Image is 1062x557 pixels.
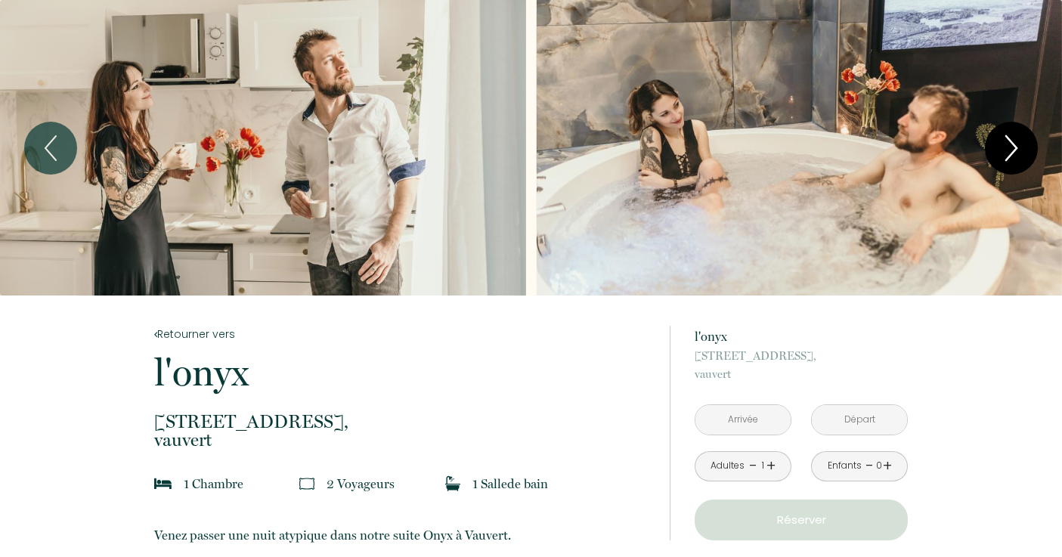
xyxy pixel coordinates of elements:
[24,122,77,175] button: Previous
[154,326,650,342] a: Retourner vers
[184,473,243,494] p: 1 Chambre
[695,347,908,365] span: [STREET_ADDRESS],
[154,413,650,449] p: vauvert
[154,413,650,431] span: [STREET_ADDRESS],
[759,459,766,473] div: 1
[700,511,903,529] p: Réserver
[389,476,395,491] span: s
[695,326,908,347] p: l'onyx
[472,473,548,494] p: 1 Salle de bain
[749,454,757,478] a: -
[154,354,650,391] p: l'onyx
[883,454,892,478] a: +
[985,122,1038,175] button: Next
[695,347,908,383] p: vauvert
[299,476,314,491] img: guests
[812,405,907,435] input: Départ
[695,405,791,435] input: Arrivée
[711,459,745,473] div: Adultes
[766,454,776,478] a: +
[327,473,395,494] p: 2 Voyageur
[695,500,908,540] button: Réserver
[154,525,650,546] p: Venez passer une nuit atypique dans notre suite Onyx à Vauvert.
[875,459,883,473] div: 0
[828,459,862,473] div: Enfants
[865,454,874,478] a: -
